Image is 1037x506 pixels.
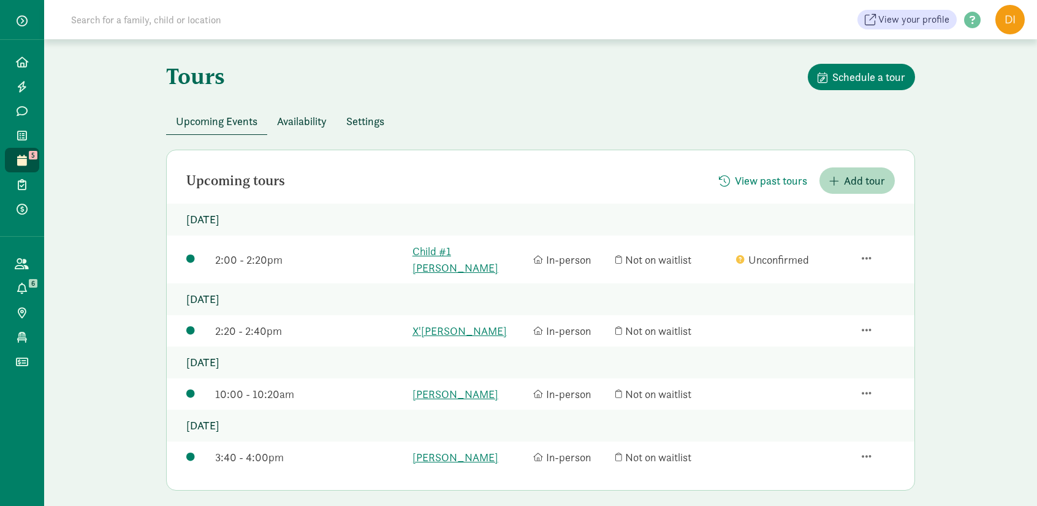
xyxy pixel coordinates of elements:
div: Not on waitlist [615,251,730,268]
div: 3:40 - 4:00pm [215,449,406,466]
span: Upcoming Events [176,113,257,129]
div: 2:20 - 2:40pm [215,323,406,339]
a: 5 [5,148,39,172]
button: Schedule a tour [808,64,915,90]
iframe: Chat Widget [976,447,1037,506]
div: In-person [533,323,610,339]
input: Search for a family, child or location [64,7,408,32]
span: 5 [29,151,37,159]
a: [PERSON_NAME] [412,386,527,402]
div: Not on waitlist [615,386,730,402]
div: Not on waitlist [615,323,730,339]
p: [DATE] [167,283,914,315]
p: [DATE] [167,410,914,442]
a: View past tours [709,174,817,188]
span: View past tours [735,172,807,189]
span: 6 [29,279,37,288]
div: In-person [533,251,610,268]
button: Upcoming Events [166,108,267,134]
span: Settings [346,113,384,129]
a: X'[PERSON_NAME] [412,323,527,339]
h1: Tours [166,64,225,88]
span: View your profile [878,12,949,27]
button: Availability [267,108,336,134]
div: Unconfirmed [736,251,851,268]
a: View your profile [857,10,957,29]
div: 10:00 - 10:20am [215,386,406,402]
div: In-person [533,449,610,466]
span: Schedule a tour [832,69,905,85]
p: [DATE] [167,347,914,378]
a: 6 [5,276,39,301]
div: Not on waitlist [615,449,730,466]
span: Add tour [844,172,885,189]
a: Child #1 [PERSON_NAME] [412,243,527,276]
div: 2:00 - 2:20pm [215,251,406,268]
button: Add tour [819,167,895,194]
button: Settings [336,108,394,134]
h2: Upcoming tours [186,174,285,188]
p: [DATE] [167,204,914,236]
span: Availability [277,113,327,129]
a: [PERSON_NAME] [412,449,527,466]
button: View past tours [709,167,817,194]
div: In-person [533,386,610,402]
